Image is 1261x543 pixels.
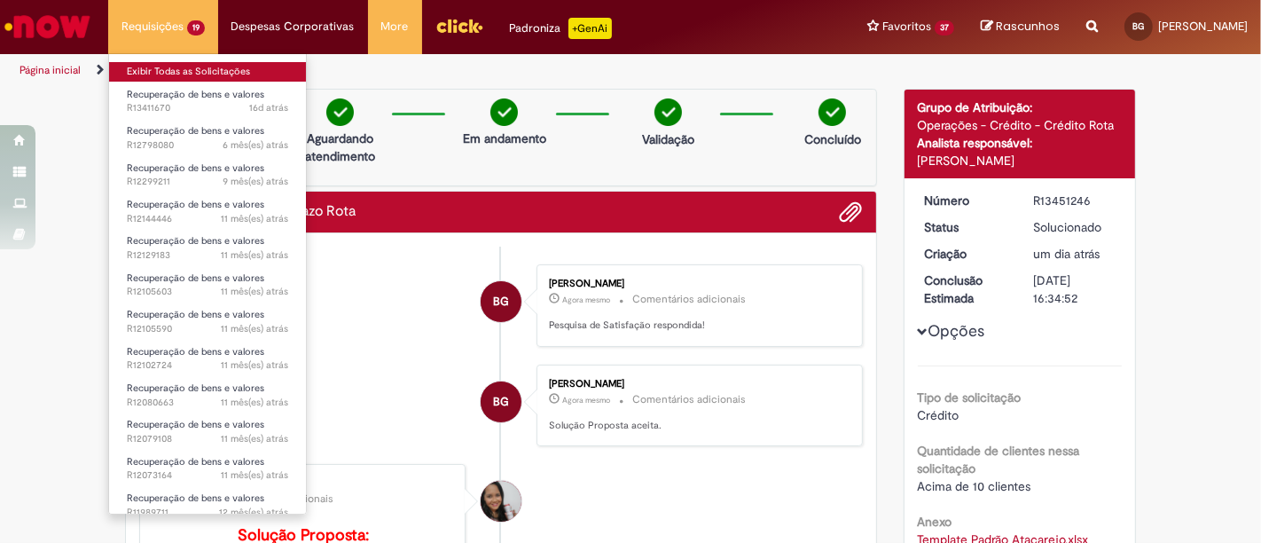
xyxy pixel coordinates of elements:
[562,395,610,405] time: 28/08/2025 18:14:40
[127,248,288,263] span: R12129183
[632,292,746,307] small: Comentários adicionais
[882,18,931,35] span: Favoritos
[562,295,610,305] span: Agora mesmo
[127,322,288,336] span: R12105590
[127,418,264,431] span: Recuperação de bens e valores
[127,455,264,468] span: Recuperação de bens e valores
[912,192,1021,209] dt: Número
[221,285,288,298] span: 11 mês(es) atrás
[219,506,288,519] time: 09/09/2024 17:43:08
[127,88,264,101] span: Recuperação de bens e valores
[221,322,288,335] span: 11 mês(es) atrás
[127,396,288,410] span: R12080663
[127,175,288,189] span: R12299211
[223,138,288,152] span: 6 mês(es) atrás
[219,506,288,519] span: 12 mês(es) atrás
[127,492,264,505] span: Recuperação de bens e valores
[223,175,288,188] time: 18/11/2024 17:00:43
[221,358,288,372] time: 08/10/2024 09:52:24
[1033,246,1100,262] span: um dia atrás
[221,358,288,372] span: 11 mês(es) atrás
[632,392,746,407] small: Comentários adicionais
[221,285,288,298] time: 08/10/2024 13:49:55
[804,130,861,148] p: Concluído
[1033,218,1116,236] div: Solucionado
[221,322,288,335] time: 08/10/2024 13:49:07
[109,159,306,192] a: Aberto R12299211 : Recuperação de bens e valores
[481,382,521,422] div: Bruno Lopes Goncalves
[2,9,93,44] img: ServiceNow
[109,269,306,302] a: Aberto R12105603 : Recuperação de bens e valores
[127,432,288,446] span: R12079108
[109,195,306,228] a: Aberto R12144446 : Recuperação de bens e valores
[20,63,81,77] a: Página inicial
[127,308,264,321] span: Recuperação de bens e valores
[221,248,288,262] time: 11/10/2024 11:41:25
[481,481,521,522] div: Valeria Maria Da Conceicao
[463,130,546,147] p: Em andamento
[1133,20,1145,32] span: BG
[918,443,1080,476] b: Quantidade de clientes nessa solicitação
[818,98,846,126] img: check-circle-green.png
[109,379,306,412] a: Aberto R12080663 : Recuperação de bens e valores
[918,478,1031,494] span: Acima de 10 clientes
[121,18,184,35] span: Requisições
[127,161,264,175] span: Recuperação de bens e valores
[221,212,288,225] time: 15/10/2024 10:00:02
[109,452,306,485] a: Aberto R12073164 : Recuperação de bens e valores
[221,396,288,409] span: 11 mês(es) atrás
[654,98,682,126] img: check-circle-green.png
[918,116,1123,134] div: Operações - Crédito - Crédito Rota
[223,175,288,188] span: 9 mês(es) atrás
[249,101,288,114] span: 16d atrás
[109,62,306,82] a: Exibir Todas as Solicitações
[568,18,612,39] p: +GenAi
[326,98,354,126] img: check-circle-green.png
[109,415,306,448] a: Aberto R12079108 : Recuperação de bens e valores
[127,212,288,226] span: R12144446
[918,407,959,423] span: Crédito
[187,20,205,35] span: 19
[1033,271,1116,307] div: [DATE] 16:34:52
[918,134,1123,152] div: Analista responsável:
[221,396,288,409] time: 03/10/2024 13:31:12
[109,85,306,118] a: Aberto R13411670 : Recuperação de bens e valores
[221,432,288,445] span: 11 mês(es) atrás
[435,12,483,39] img: click_logo_yellow_360x200.png
[221,212,288,225] span: 11 mês(es) atrás
[221,468,288,482] time: 01/10/2024 16:53:33
[381,18,409,35] span: More
[912,271,1021,307] dt: Conclusão Estimada
[1033,192,1116,209] div: R13451246
[127,271,264,285] span: Recuperação de bens e valores
[231,18,355,35] span: Despesas Corporativas
[562,295,610,305] time: 28/08/2025 18:15:11
[912,245,1021,263] dt: Criação
[912,218,1021,236] dt: Status
[549,419,844,433] p: Solução Proposta aceita.
[109,489,306,522] a: Aberto R11989711 : Recuperação de bens e valores
[1158,19,1248,34] span: [PERSON_NAME]
[549,319,844,333] p: Pesquisa de Satisfação respondida!
[510,18,612,39] div: Padroniza
[109,122,306,154] a: Aberto R12798080 : Recuperação de bens e valores
[549,279,844,289] div: [PERSON_NAME]
[918,152,1123,169] div: [PERSON_NAME]
[1033,245,1116,263] div: 27/08/2025 09:58:14
[13,54,827,87] ul: Trilhas de página
[490,98,518,126] img: check-circle-green.png
[918,98,1123,116] div: Grupo de Atribuição:
[127,234,264,248] span: Recuperação de bens e valores
[127,138,288,153] span: R12798080
[108,53,307,515] ul: Requisições
[935,20,954,35] span: 37
[127,124,264,138] span: Recuperação de bens e valores
[127,506,288,520] span: R11989711
[493,280,509,323] span: BG
[221,248,288,262] span: 11 mês(es) atrás
[249,101,288,114] time: 13/08/2025 18:08:37
[297,130,383,165] p: Aguardando atendimento
[127,382,264,395] span: Recuperação de bens e valores
[562,395,610,405] span: Agora mesmo
[127,101,288,115] span: R13411670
